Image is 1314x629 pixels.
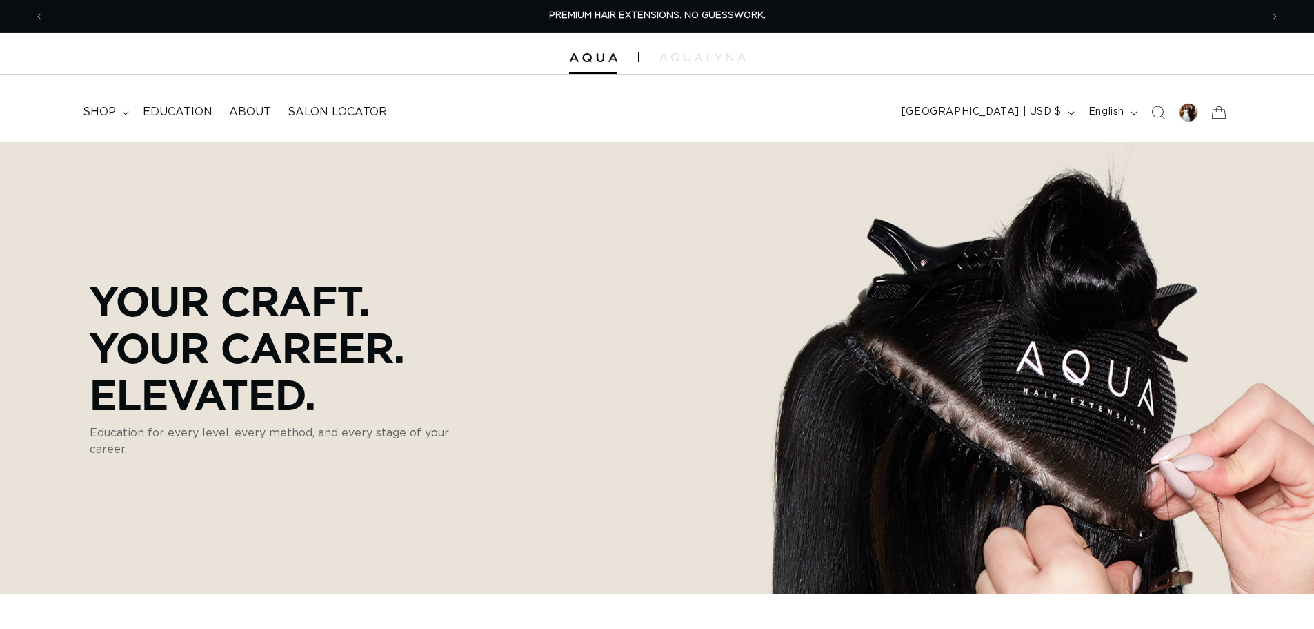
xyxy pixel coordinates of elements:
[24,3,54,30] button: Previous announcement
[1143,97,1173,128] summary: Search
[1260,3,1290,30] button: Next announcement
[902,105,1062,119] span: [GEOGRAPHIC_DATA] | USD $
[90,277,483,418] p: Your Craft. Your Career. Elevated.
[135,97,221,128] a: Education
[279,97,395,128] a: Salon Locator
[83,105,116,119] span: shop
[288,105,387,119] span: Salon Locator
[74,97,135,128] summary: shop
[893,99,1080,126] button: [GEOGRAPHIC_DATA] | USD $
[569,53,617,63] img: Aqua Hair Extensions
[1080,99,1143,126] button: English
[659,53,746,61] img: aqualyna.com
[1088,105,1124,119] span: English
[143,105,212,119] span: Education
[90,425,483,458] p: Education for every level, every method, and every stage of your career.
[549,11,766,20] span: PREMIUM HAIR EXTENSIONS. NO GUESSWORK.
[221,97,279,128] a: About
[229,105,271,119] span: About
